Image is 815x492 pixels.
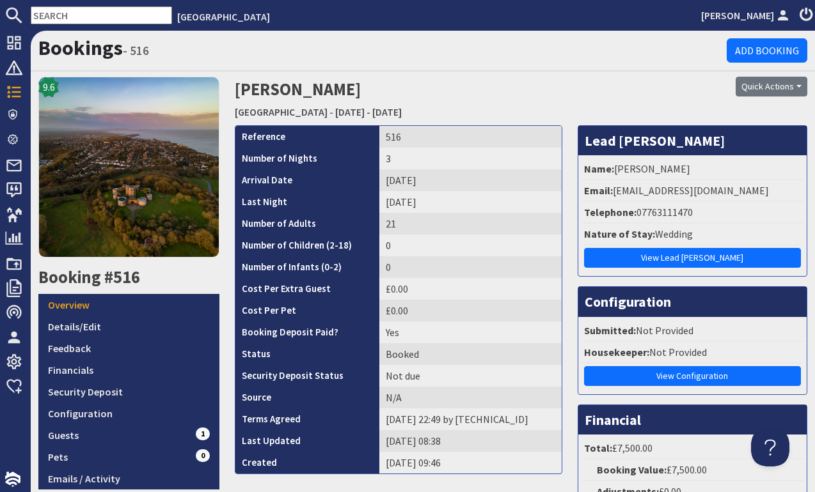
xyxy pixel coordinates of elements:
[582,180,803,202] li: [EMAIL_ADDRESS][DOMAIN_NAME]
[329,105,333,118] span: -
[584,366,801,386] a: View Configuration
[235,256,379,278] th: Number of Infants (0-2)
[379,126,562,148] td: 516
[235,321,379,343] th: Booking Deposit Paid?
[584,442,612,454] strong: Total:
[379,343,562,365] td: Booked
[235,126,379,148] th: Reference
[701,8,792,23] a: [PERSON_NAME]
[582,202,803,224] li: 07763111470
[582,320,803,342] li: Not Provided
[31,6,172,24] input: SEARCH
[235,105,328,118] a: [GEOGRAPHIC_DATA]
[123,43,149,58] small: - 516
[379,169,562,191] td: [DATE]
[578,405,807,434] h3: Financial
[582,459,803,481] li: £7,500.00
[235,234,379,256] th: Number of Children (2-18)
[727,38,807,63] a: Add Booking
[38,35,123,61] a: Bookings
[582,438,803,459] li: £7,500.00
[379,278,562,300] td: £0.00
[584,184,613,197] strong: Email:
[584,324,636,337] strong: Submitted:
[582,342,803,364] li: Not Provided
[379,256,562,278] td: 0
[235,452,379,473] th: Created
[38,446,219,468] a: Pets0
[379,408,562,430] td: [DATE] 22:49 by [TECHNICAL_ID]
[379,452,562,473] td: [DATE] 09:46
[38,267,219,288] h2: Booking #516
[38,359,219,381] a: Financials
[43,79,55,95] span: 9.6
[379,234,562,256] td: 0
[584,346,649,358] strong: Housekeeper:
[379,321,562,343] td: Yes
[235,213,379,234] th: Number of Adults
[736,77,807,96] button: Quick Actions
[584,227,655,240] strong: Nature of Stay:
[38,77,219,267] a: 9.6
[379,300,562,321] td: £0.00
[582,224,803,245] li: Wedding
[235,300,379,321] th: Cost Per Pet
[177,10,270,23] a: [GEOGRAPHIC_DATA]
[38,403,219,424] a: Configuration
[235,408,379,430] th: Terms Agreed
[235,191,379,213] th: Last Night
[578,126,807,155] h3: Lead [PERSON_NAME]
[38,316,219,337] a: Details/Edit
[379,365,562,387] td: Not due
[578,287,807,316] h3: Configuration
[379,430,562,452] td: [DATE] 08:38
[235,77,612,122] h2: [PERSON_NAME]
[235,365,379,387] th: Security Deposit Status
[235,148,379,169] th: Number of Nights
[38,294,219,316] a: Overview
[235,430,379,452] th: Last Updated
[235,278,379,300] th: Cost Per Extra Guest
[235,169,379,191] th: Arrival Date
[235,343,379,365] th: Status
[584,162,614,175] strong: Name:
[379,213,562,234] td: 21
[751,428,789,466] iframe: Toggle Customer Support
[582,158,803,180] li: [PERSON_NAME]
[5,472,20,487] img: staytech_i_w-64f4e8e9ee0a9c174fd5317b4b171b261742d2d393467e5bdba4413f4f884c10.svg
[38,468,219,489] a: Emails / Activity
[38,381,219,403] a: Security Deposit
[379,148,562,169] td: 3
[196,427,210,440] span: 1
[196,449,210,462] span: 0
[38,77,219,258] img: Walton Castle's icon
[584,206,637,219] strong: Telephone:
[38,337,219,359] a: Feedback
[379,191,562,213] td: [DATE]
[335,105,402,118] a: [DATE] - [DATE]
[235,387,379,408] th: Source
[584,248,801,268] a: View Lead [PERSON_NAME]
[597,463,667,476] strong: Booking Value:
[379,387,562,408] td: N/A
[38,424,219,446] a: Guests1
